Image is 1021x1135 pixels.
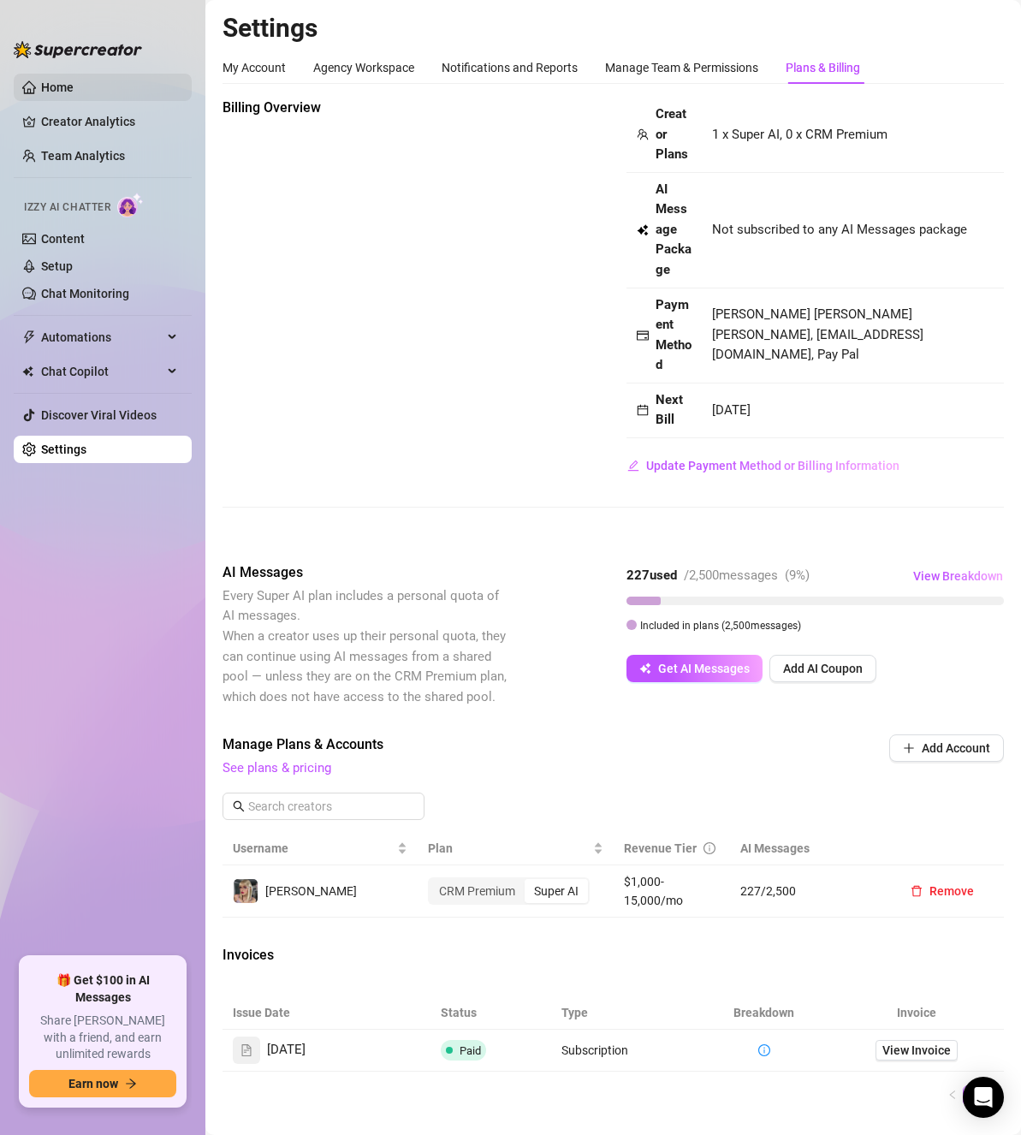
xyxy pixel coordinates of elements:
[22,330,36,344] span: thunderbolt
[125,1078,137,1090] span: arrow-right
[786,58,860,77] div: Plans & Billing
[428,839,589,858] span: Plan
[41,232,85,246] a: Content
[626,567,677,583] strong: 227 used
[637,128,649,140] span: team
[551,996,699,1030] th: Type
[41,324,163,351] span: Automations
[912,562,1004,590] button: View Breakdown
[637,330,649,342] span: credit-card
[267,1040,306,1061] span: [DATE]
[418,832,613,865] th: Plan
[223,945,510,966] span: Invoices
[41,358,163,385] span: Chat Copilot
[117,193,144,217] img: AI Chatter
[637,404,649,416] span: calendar
[223,760,331,775] a: See plans & pricing
[41,287,129,300] a: Chat Monitoring
[656,297,692,373] strong: Payment Method
[626,452,900,479] button: Update Payment Method or Billing Information
[29,1013,176,1063] span: Share [PERSON_NAME] with a friend, and earn unlimited rewards
[903,742,915,754] span: plus
[614,865,731,918] td: $1,000-15,000/mo
[41,149,125,163] a: Team Analytics
[14,41,142,58] img: logo-BBDzfeDw.svg
[223,734,773,755] span: Manage Plans & Accounts
[525,879,588,903] div: Super AI
[758,1044,770,1056] span: info-circle
[430,996,551,1030] th: Status
[897,877,988,905] button: Remove
[712,220,967,241] span: Not subscribed to any AI Messages package
[656,181,692,277] strong: AI Message Package
[605,58,758,77] div: Manage Team & Permissions
[460,1044,481,1057] span: Paid
[658,662,750,675] span: Get AI Messages
[233,800,245,812] span: search
[640,620,801,632] span: Included in plans ( 2,500 messages)
[684,567,778,583] span: / 2,500 messages
[769,655,876,682] button: Add AI Coupon
[656,106,688,162] strong: Creator Plans
[29,1070,176,1097] button: Earn nowarrow-right
[646,459,899,472] span: Update Payment Method or Billing Information
[223,832,418,865] th: Username
[703,842,715,854] span: info-circle
[942,1085,963,1106] li: Previous Page
[442,58,578,77] div: Notifications and Reports
[428,877,590,905] div: segmented control
[248,797,401,816] input: Search creators
[233,839,394,858] span: Username
[889,734,1004,762] button: Add Account
[41,259,73,273] a: Setup
[947,1090,958,1100] span: left
[265,884,357,898] span: [PERSON_NAME]
[223,12,1004,45] h2: Settings
[785,567,810,583] span: ( 9 %)
[29,972,176,1006] span: 🎁 Get $100 in AI Messages
[313,58,414,77] div: Agency Workspace
[740,882,876,900] span: 227 / 2,500
[626,655,763,682] button: Get AI Messages
[223,588,507,704] span: Every Super AI plan includes a personal quota of AI messages. When a creator uses up their person...
[712,127,887,142] span: 1 x Super AI, 0 x CRM Premium
[656,392,683,428] strong: Next Bill
[41,408,157,422] a: Discover Viral Videos
[963,1077,1004,1118] div: Open Intercom Messenger
[627,460,639,472] span: edit
[68,1077,118,1090] span: Earn now
[828,996,1004,1030] th: Invoice
[41,108,178,135] a: Creator Analytics
[913,569,1003,583] span: View Breakdown
[942,1085,963,1106] button: left
[730,832,887,865] th: AI Messages
[24,199,110,216] span: Izzy AI Chatter
[41,80,74,94] a: Home
[712,306,923,362] span: [PERSON_NAME] [PERSON_NAME] [PERSON_NAME], [EMAIL_ADDRESS][DOMAIN_NAME], Pay Pal
[922,741,990,755] span: Add Account
[783,662,863,675] span: Add AI Coupon
[223,562,510,583] span: AI Messages
[712,402,751,418] span: [DATE]
[22,365,33,377] img: Chat Copilot
[561,1043,628,1057] span: Subscription
[240,1044,252,1056] span: file-text
[430,879,525,903] div: CRM Premium
[876,1040,958,1061] a: View Invoice
[882,1041,951,1060] span: View Invoice
[699,996,828,1030] th: Breakdown
[223,98,510,118] span: Billing Overview
[223,58,286,77] div: My Account
[624,841,697,855] span: Revenue Tier
[911,885,923,897] span: delete
[223,996,430,1030] th: Issue Date
[41,443,86,456] a: Settings
[929,884,974,898] span: Remove
[234,879,258,903] img: Luna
